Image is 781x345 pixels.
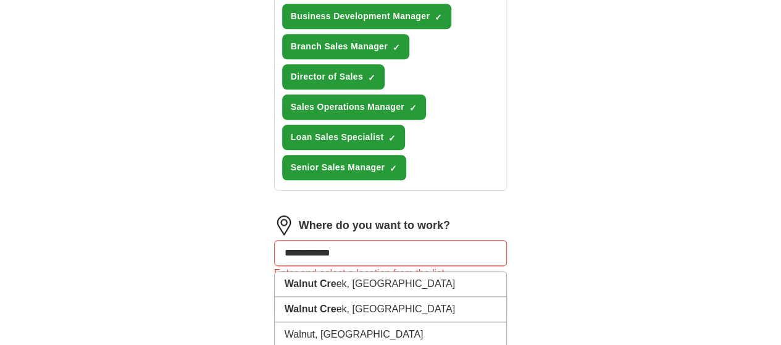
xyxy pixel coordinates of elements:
[282,155,407,180] button: Senior Sales Manager✓
[285,278,336,289] strong: Walnut Cre
[409,103,417,113] span: ✓
[282,94,426,120] button: Sales Operations Manager✓
[282,34,409,59] button: Branch Sales Manager✓
[274,215,294,235] img: location.png
[299,217,450,234] label: Where do you want to work?
[393,43,400,52] span: ✓
[291,161,385,174] span: Senior Sales Manager
[282,125,406,150] button: Loan Sales Specialist✓
[282,4,451,29] button: Business Development Manager✓
[291,40,388,53] span: Branch Sales Manager
[291,10,430,23] span: Business Development Manager
[275,272,507,297] li: ek, [GEOGRAPHIC_DATA]
[275,297,507,322] li: ek, [GEOGRAPHIC_DATA]
[291,131,384,144] span: Loan Sales Specialist
[282,64,385,89] button: Director of Sales✓
[291,70,363,83] span: Director of Sales
[435,12,442,22] span: ✓
[274,266,507,281] div: Enter and select a location from the list
[390,164,397,173] span: ✓
[285,304,336,314] strong: Walnut Cre
[368,73,375,83] span: ✓
[388,133,396,143] span: ✓
[291,101,404,114] span: Sales Operations Manager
